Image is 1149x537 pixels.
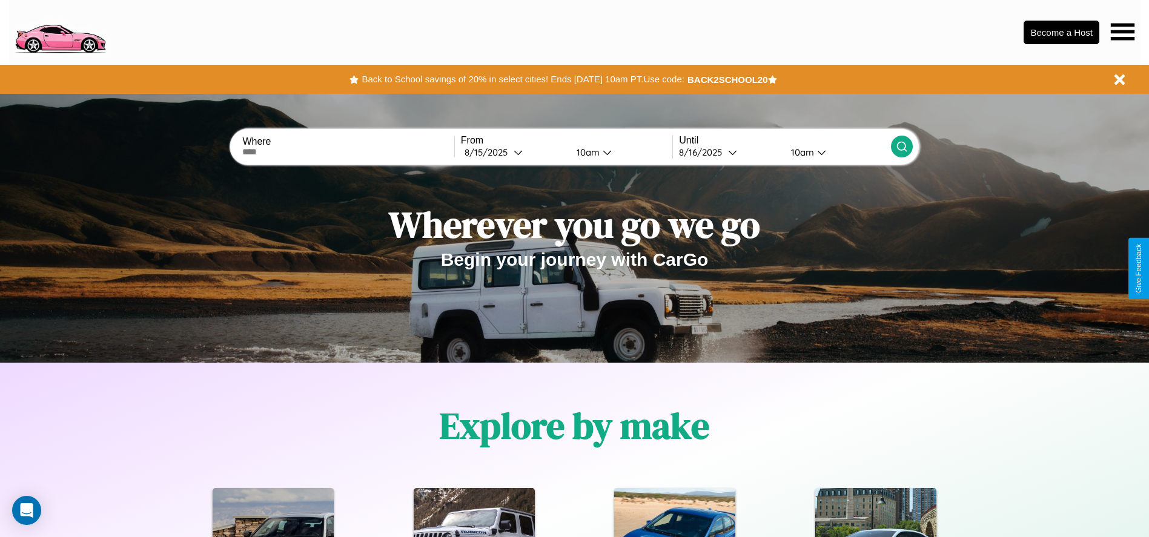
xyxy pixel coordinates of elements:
[567,146,673,159] button: 10am
[687,74,768,85] b: BACK2SCHOOL20
[359,71,687,88] button: Back to School savings of 20% in select cities! Ends [DATE] 10am PT.Use code:
[242,136,454,147] label: Where
[465,147,514,158] div: 8 / 15 / 2025
[440,401,709,450] h1: Explore by make
[785,147,817,158] div: 10am
[679,135,890,146] label: Until
[461,146,567,159] button: 8/15/2025
[679,147,728,158] div: 8 / 16 / 2025
[1024,21,1099,44] button: Become a Host
[12,496,41,525] div: Open Intercom Messenger
[571,147,603,158] div: 10am
[461,135,672,146] label: From
[9,6,111,56] img: logo
[781,146,891,159] button: 10am
[1134,244,1143,293] div: Give Feedback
